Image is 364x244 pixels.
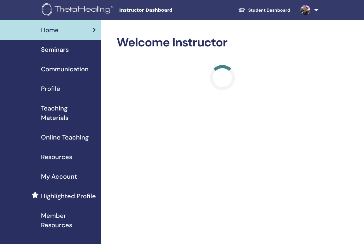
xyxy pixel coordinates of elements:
[238,7,246,13] img: graduation-cap-white.svg
[117,35,328,50] h2: Welcome Instructor
[41,84,60,93] span: Profile
[42,3,115,17] img: logo.png
[41,133,89,142] span: Online Teaching
[41,64,89,74] span: Communication
[119,7,214,14] span: Instructor Dashboard
[41,152,72,162] span: Resources
[41,211,96,230] span: Member Resources
[41,191,96,201] span: Highlighted Profile
[41,25,59,35] span: Home
[300,5,310,15] img: default.jpg
[41,104,96,122] span: Teaching Materials
[41,172,77,181] span: My Account
[41,45,69,54] span: Seminars
[233,4,295,16] a: Student Dashboard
